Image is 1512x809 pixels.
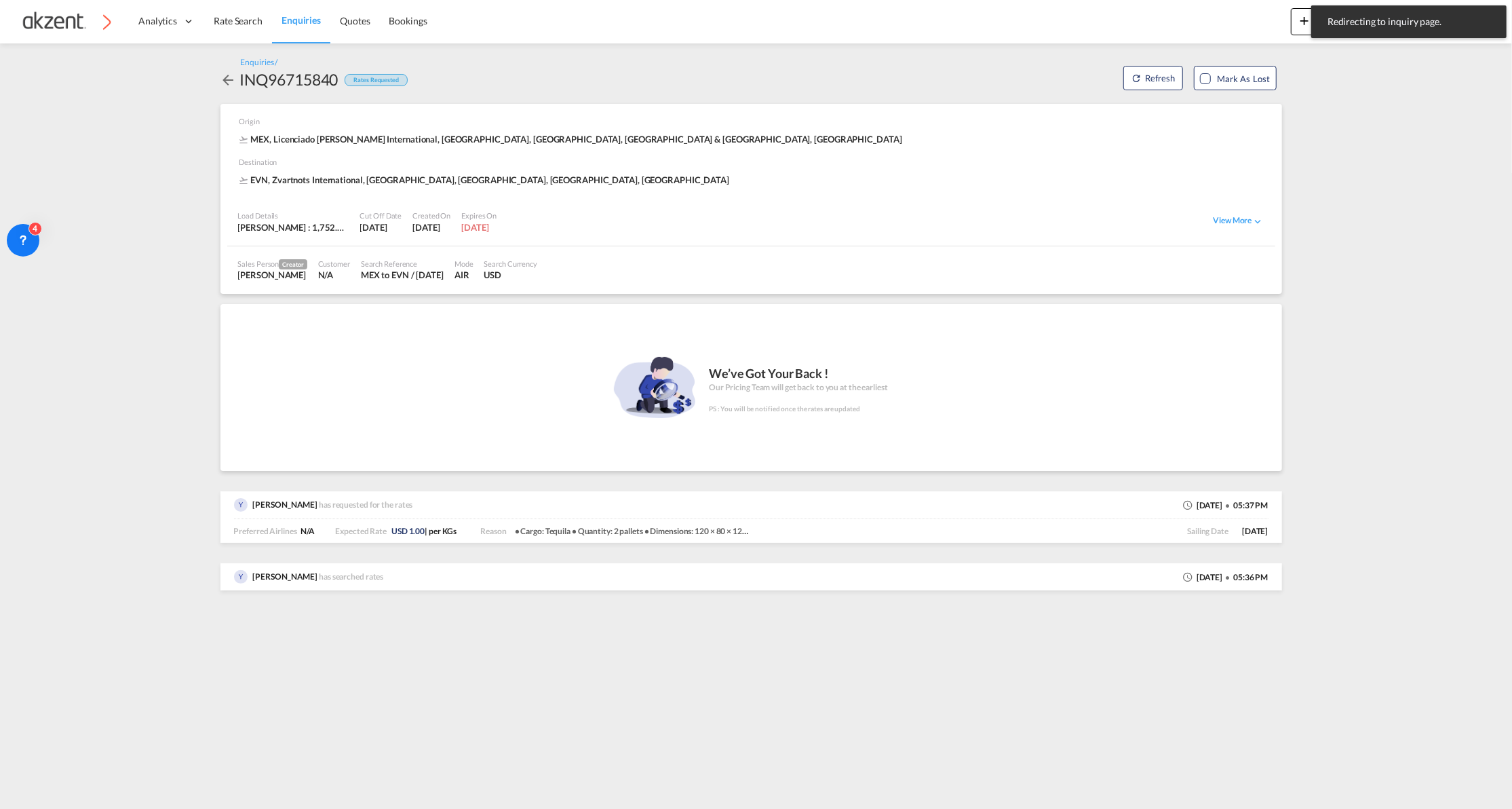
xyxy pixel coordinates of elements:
md-icon: icon-chevron-down [1252,215,1264,227]
div: Origin [239,116,1270,133]
img: analyze_finance.png [614,357,695,418]
div: Load Details [238,210,349,221]
div: Destination [239,157,1270,174]
span: Creator [279,259,307,269]
div: Our Pricing Team will get back to you at the earliest [709,382,888,394]
span: Redirecting to inquiry page. [1323,15,1494,29]
div: Search Reference [361,259,444,269]
span: N/A [301,526,315,536]
div: Expires On [461,210,497,221]
div: Mode [454,259,473,269]
span: Expected Rate [335,526,387,536]
md-icon: icon-checkbox-blank-circle [1226,576,1230,580]
div: 8 Jan 2026 [461,221,497,233]
span: has requested for the rates [319,500,416,510]
span: • Cargo: Tequila • Quantity: 2 pallets • Dimensions: 120 × 80 × 120 cm each • Gross weight: 1,753... [508,526,1172,536]
div: MEX, Licenciado [PERSON_NAME] International, [GEOGRAPHIC_DATA], [GEOGRAPHIC_DATA], [GEOGRAPHIC_DA... [239,133,906,145]
span: Bookings [389,15,427,26]
div: [DATE] 05:37 PM [1182,498,1268,513]
md-icon: icon-arrow-left [220,72,237,88]
div: [PERSON_NAME] : 1,752.88 KG | Volumetric Wt : 384.00 KG [238,221,349,233]
span: New [1296,15,1347,26]
div: N/A [318,269,350,281]
span: Rate Search [214,15,263,26]
md-icon: icon-clock [1182,571,1193,582]
div: [DATE] 05:36 PM [1182,570,1268,585]
span: Sailing Date [1187,526,1242,538]
span: USD 1.00 [391,526,425,536]
img: UAAAAASUVORK5CYII= [234,570,248,584]
div: Customer [318,259,350,269]
span: EVN, Zvartnots International, [GEOGRAPHIC_DATA], [GEOGRAPHIC_DATA], [GEOGRAPHIC_DATA], [GEOGRAPHI... [239,174,733,186]
span: Quotes [340,15,370,26]
div: 10 Oct 2025 [412,221,450,233]
div: USD [484,269,538,281]
img: c72fcea0ad0611ed966209c23b7bd3dd.png [20,6,112,37]
div: Yazmin Ríos [238,269,307,281]
span: Reason [480,526,506,536]
div: Cut Off Date [360,210,402,221]
div: Sales Person [238,259,307,269]
span: Analytics [138,14,177,28]
span: has searched rates [319,571,387,582]
span: [DATE] [1242,526,1268,538]
div: Mark as Lost [1217,72,1271,86]
div: Enquiries / [241,57,278,69]
button: icon-plus 400-fgNewicon-chevron-down [1291,8,1353,35]
span: [PERSON_NAME] [253,500,318,510]
div: Search Currency [484,259,538,269]
md-checkbox: Mark as Lost [1200,72,1271,86]
div: Created On [412,210,450,221]
md-icon: icon-refresh [1131,73,1142,83]
div: Rates Requested [345,74,408,87]
button: Mark as Lost [1194,66,1277,90]
md-icon: icon-checkbox-blank-circle [1226,504,1230,508]
span: Preferred Airlines [234,526,301,536]
span: [PERSON_NAME] [253,571,318,582]
div: View Moreicon-chevron-down [1213,215,1264,227]
md-icon: icon-plus 400-fg [1296,12,1313,29]
span: Enquiries [282,14,321,26]
button: icon-refreshRefresh [1123,66,1183,90]
div: MEX to EVN / 10 Oct 2025 [361,269,444,281]
div: INQ96715840 [240,69,338,90]
div: AIR [454,269,473,281]
div: PS : You will be notified once the rates are updated [709,404,888,413]
img: UAAAAASUVORK5CYII= [234,498,248,512]
md-icon: icon-clock [1182,500,1193,510]
div: We’ve Got Your Back ! [709,365,888,382]
span: | per KGs [391,526,457,536]
div: 10 Oct 2025 [360,221,402,233]
div: icon-arrow-left [220,69,240,90]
